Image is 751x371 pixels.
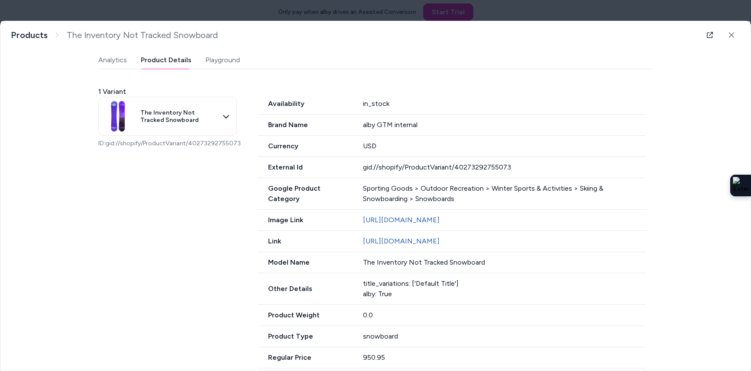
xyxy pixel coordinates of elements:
span: Availability [258,99,353,109]
span: Currency [258,141,353,151]
div: Sporting Goods > Outdoor Recreation > Winter Sports & Activities > Skiing & Snowboarding > Snowbo... [363,183,646,204]
div: USD [363,141,646,151]
span: The Inventory Not Tracked Snowboard [67,30,218,41]
a: [URL][DOMAIN_NAME] [363,237,440,245]
div: gid://shopify/ProductVariant/40273292755073 [363,162,646,173]
button: The Inventory Not Tracked Snowboard [98,97,237,136]
nav: breadcrumb [11,30,218,41]
span: Product Weight [258,310,353,320]
span: 1 Variant [98,86,126,97]
span: The Inventory Not Tracked Snowboard [140,109,217,124]
div: 950.95 [363,352,646,363]
span: Link [258,236,353,246]
a: Products [11,30,48,41]
p: ID: gid://shopify/ProductVariant/40273292755073 [98,139,237,148]
img: snowboard_purple_hydrogen.png [100,99,135,134]
span: Model Name [258,257,353,268]
span: Brand Name [258,120,353,130]
div: alby GTM internal [363,120,646,130]
span: Google Product Category [258,183,353,204]
span: External Id [258,162,353,173]
div: in_stock [363,99,646,109]
div: The Inventory Not Tracked Snowboard [363,257,646,268]
span: Product Type [258,331,353,342]
a: [URL][DOMAIN_NAME] [363,216,440,224]
span: Other Details [258,284,353,294]
div: title_variations: ['Default Title'] alby: True [363,278,646,299]
div: snowboard [363,331,646,342]
span: Regular Price [258,352,353,363]
span: Image Link [258,215,353,225]
button: Playground [205,51,240,69]
button: Analytics [98,51,127,69]
div: 0.0 [363,310,646,320]
button: Product Details [141,51,191,69]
